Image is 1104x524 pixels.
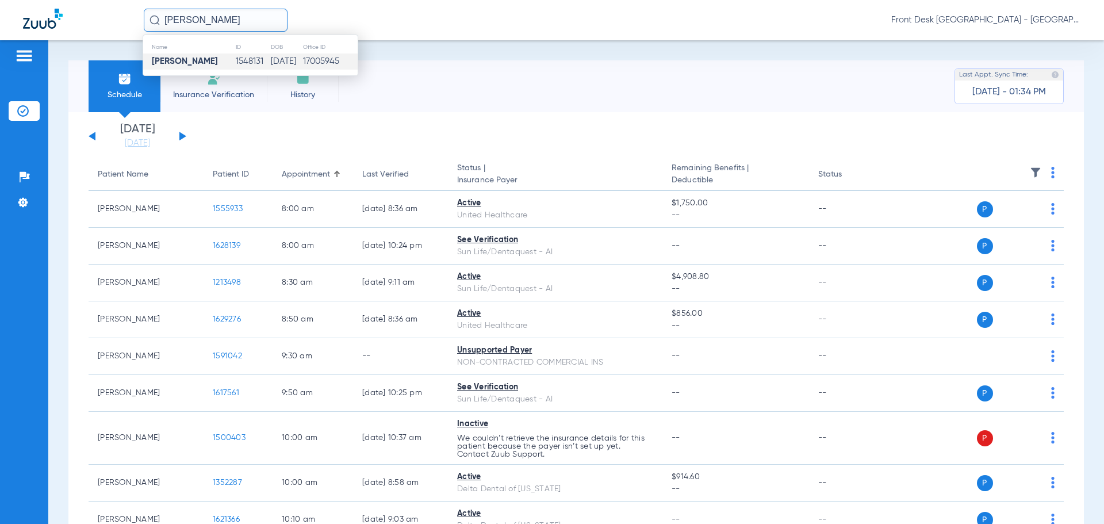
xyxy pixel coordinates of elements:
[672,320,799,332] span: --
[457,418,653,430] div: Inactive
[213,278,241,286] span: 1213498
[457,271,653,283] div: Active
[672,352,680,360] span: --
[97,89,152,101] span: Schedule
[282,169,344,181] div: Appointment
[213,242,240,250] span: 1628139
[213,434,246,442] span: 1500403
[143,41,235,53] th: Name
[457,246,653,258] div: Sun Life/Dentaquest - AI
[353,465,448,502] td: [DATE] 8:58 AM
[457,483,653,495] div: Delta Dental of [US_STATE]
[1051,203,1055,215] img: group-dot-blue.svg
[213,315,241,323] span: 1629276
[23,9,63,29] img: Zuub Logo
[144,9,287,32] input: Search for patients
[353,191,448,228] td: [DATE] 8:36 AM
[1051,277,1055,288] img: group-dot-blue.svg
[1051,240,1055,251] img: group-dot-blue.svg
[457,508,653,520] div: Active
[89,338,204,375] td: [PERSON_NAME]
[977,385,993,401] span: P
[362,169,439,181] div: Last Verified
[1046,469,1104,524] iframe: Chat Widget
[282,169,330,181] div: Appointment
[672,389,680,397] span: --
[457,471,653,483] div: Active
[809,228,887,265] td: --
[977,475,993,491] span: P
[152,57,218,66] strong: [PERSON_NAME]
[213,169,263,181] div: Patient ID
[672,242,680,250] span: --
[809,301,887,338] td: --
[213,479,242,487] span: 1352287
[809,191,887,228] td: --
[353,301,448,338] td: [DATE] 8:36 AM
[89,375,204,412] td: [PERSON_NAME]
[457,197,653,209] div: Active
[672,197,799,209] span: $1,750.00
[809,375,887,412] td: --
[15,49,33,63] img: hamburger-icon
[672,434,680,442] span: --
[809,338,887,375] td: --
[457,320,653,332] div: United Healthcare
[273,228,353,265] td: 8:00 AM
[302,41,358,53] th: Office ID
[457,209,653,221] div: United Healthcare
[1051,313,1055,325] img: group-dot-blue.svg
[972,86,1046,98] span: [DATE] - 01:34 PM
[273,301,353,338] td: 8:50 AM
[672,271,799,283] span: $4,908.80
[1051,432,1055,443] img: group-dot-blue.svg
[809,159,887,191] th: Status
[213,169,249,181] div: Patient ID
[809,412,887,465] td: --
[169,89,258,101] span: Insurance Verification
[457,393,653,406] div: Sun Life/Dentaquest - AI
[98,169,194,181] div: Patient Name
[235,53,270,70] td: 1548131
[270,41,302,53] th: DOB
[362,169,409,181] div: Last Verified
[273,265,353,301] td: 8:30 AM
[353,228,448,265] td: [DATE] 10:24 PM
[353,375,448,412] td: [DATE] 10:25 PM
[672,174,799,186] span: Deductible
[977,201,993,217] span: P
[296,72,310,86] img: History
[1051,71,1059,79] img: last sync help info
[809,265,887,301] td: --
[672,308,799,320] span: $856.00
[448,159,662,191] th: Status |
[672,209,799,221] span: --
[809,465,887,502] td: --
[213,352,242,360] span: 1591042
[103,124,172,149] li: [DATE]
[207,72,221,86] img: Manual Insurance Verification
[213,515,240,523] span: 1621366
[1051,350,1055,362] img: group-dot-blue.svg
[977,312,993,328] span: P
[89,228,204,265] td: [PERSON_NAME]
[891,14,1081,26] span: Front Desk [GEOGRAPHIC_DATA] - [GEOGRAPHIC_DATA] | My Community Dental Centers
[1030,167,1041,178] img: filter.svg
[457,308,653,320] div: Active
[302,53,358,70] td: 17005945
[457,345,653,357] div: Unsupported Payer
[457,283,653,295] div: Sun Life/Dentaquest - AI
[89,265,204,301] td: [PERSON_NAME]
[662,159,808,191] th: Remaining Benefits |
[270,53,302,70] td: [DATE]
[672,471,799,483] span: $914.60
[273,375,353,412] td: 9:50 AM
[457,381,653,393] div: See Verification
[118,72,132,86] img: Schedule
[103,137,172,149] a: [DATE]
[235,41,270,53] th: ID
[1051,167,1055,178] img: group-dot-blue.svg
[457,234,653,246] div: See Verification
[353,265,448,301] td: [DATE] 9:11 AM
[213,205,243,213] span: 1555933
